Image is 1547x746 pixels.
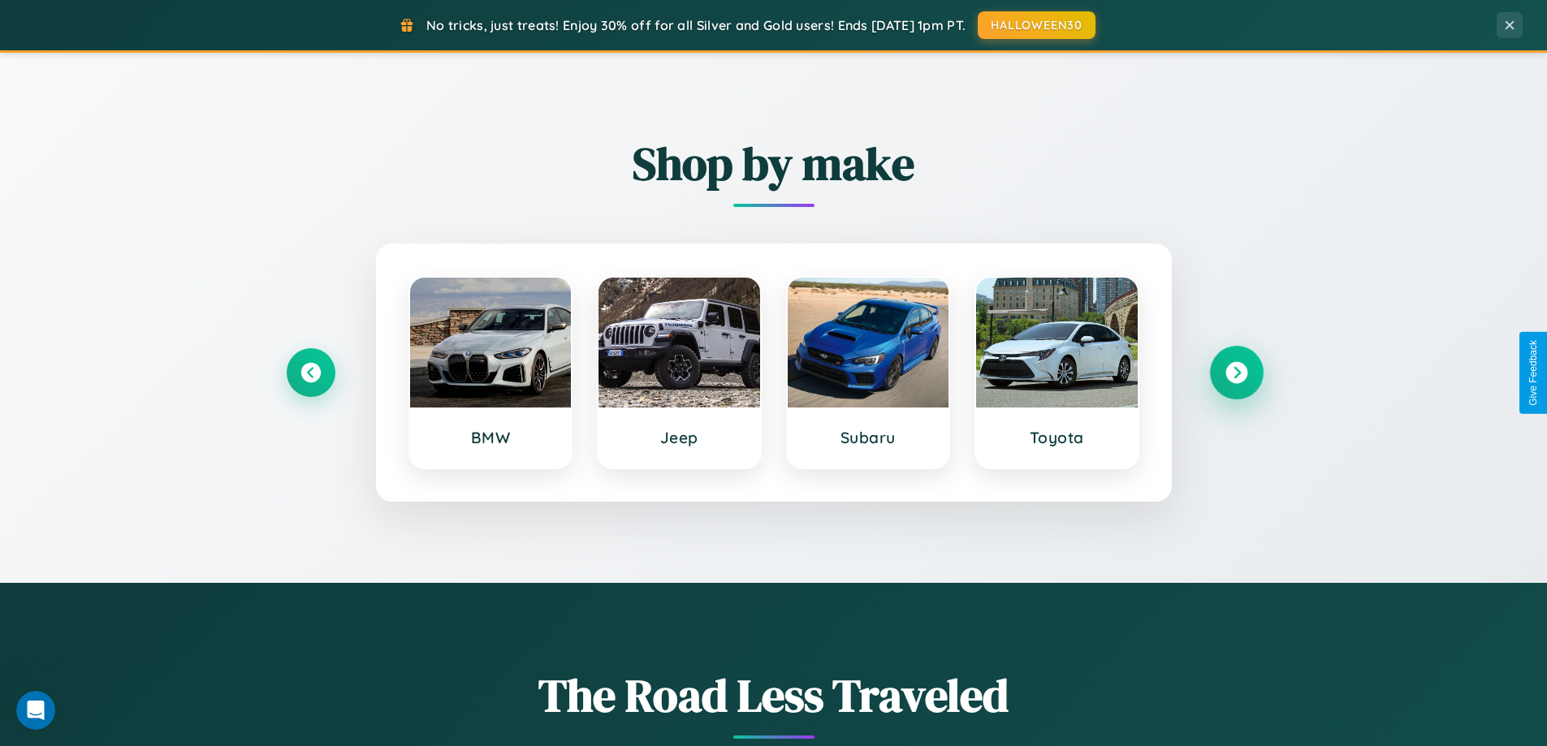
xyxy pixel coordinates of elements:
button: HALLOWEEN30 [978,11,1095,39]
h3: Jeep [615,428,744,447]
iframe: Intercom live chat [16,691,55,730]
h3: Subaru [804,428,933,447]
span: No tricks, just treats! Enjoy 30% off for all Silver and Gold users! Ends [DATE] 1pm PT. [426,17,966,33]
div: Give Feedback [1528,340,1539,406]
h3: BMW [426,428,555,447]
h2: Shop by make [287,132,1261,195]
h3: Toyota [992,428,1121,447]
h1: The Road Less Traveled [287,664,1261,727]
